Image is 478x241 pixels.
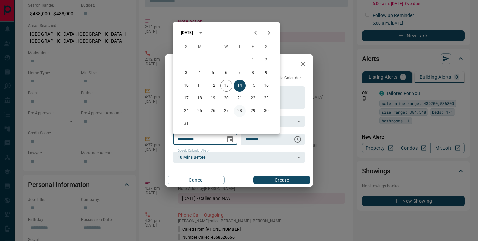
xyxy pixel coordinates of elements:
button: 17 [180,92,192,104]
button: 1 [247,54,259,66]
label: Google Calendar Alert [178,149,210,153]
button: 14 [234,80,246,92]
button: 12 [207,80,219,92]
button: Create [253,176,310,184]
button: Previous month [249,26,262,39]
label: Time [245,131,254,135]
label: Date [178,131,186,135]
button: 23 [260,92,272,104]
button: 7 [234,67,246,79]
button: 31 [180,118,192,130]
span: Tuesday [207,40,219,54]
button: calendar view is open, switch to year view [195,27,206,38]
span: Sunday [180,40,192,54]
button: 5 [207,67,219,79]
button: 8 [247,67,259,79]
h2: New Task [165,54,210,75]
button: 28 [234,105,246,117]
div: 10 Mins Before [173,152,305,163]
button: 29 [247,105,259,117]
button: 20 [220,92,232,104]
button: 27 [220,105,232,117]
button: 24 [180,105,192,117]
button: 6 [220,67,232,79]
span: Saturday [260,40,272,54]
button: 4 [194,67,206,79]
span: Friday [247,40,259,54]
button: 15 [247,80,259,92]
button: 13 [220,80,232,92]
button: Choose date, selected date is Aug 14, 2025 [223,133,237,146]
button: 2 [260,54,272,66]
div: [DATE] [181,30,193,36]
button: 16 [260,80,272,92]
button: 25 [194,105,206,117]
button: 30 [260,105,272,117]
button: 22 [247,92,259,104]
span: Wednesday [220,40,232,54]
button: 10 [180,80,192,92]
button: 3 [180,67,192,79]
button: 21 [234,92,246,104]
button: Next month [262,26,276,39]
button: 26 [207,105,219,117]
span: Monday [194,40,206,54]
button: 11 [194,80,206,92]
button: 9 [260,67,272,79]
button: Cancel [168,176,225,184]
button: 18 [194,92,206,104]
button: 19 [207,92,219,104]
span: Thursday [234,40,246,54]
button: Choose time, selected time is 6:00 AM [291,133,304,146]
